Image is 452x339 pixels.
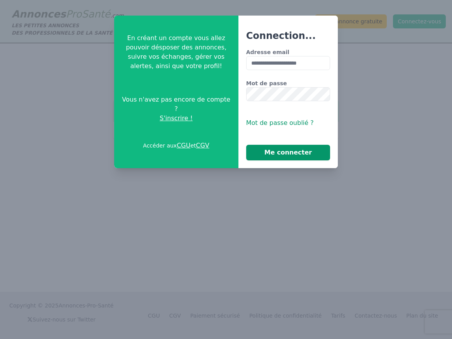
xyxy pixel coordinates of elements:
h3: Connection... [246,30,330,42]
span: Vous n'avez pas encore de compte ? [120,95,232,114]
p: Accéder aux et [143,141,209,150]
label: Adresse email [246,48,330,56]
button: Me connecter [246,145,330,160]
p: En créant un compte vous allez pouvoir désposer des annonces, suivre vos échanges, gérer vos aler... [120,33,232,71]
span: S'inscrire ! [160,114,193,123]
label: Mot de passe [246,79,330,87]
a: CGU [177,142,190,149]
a: CGV [196,142,210,149]
span: Mot de passe oublié ? [246,119,314,126]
